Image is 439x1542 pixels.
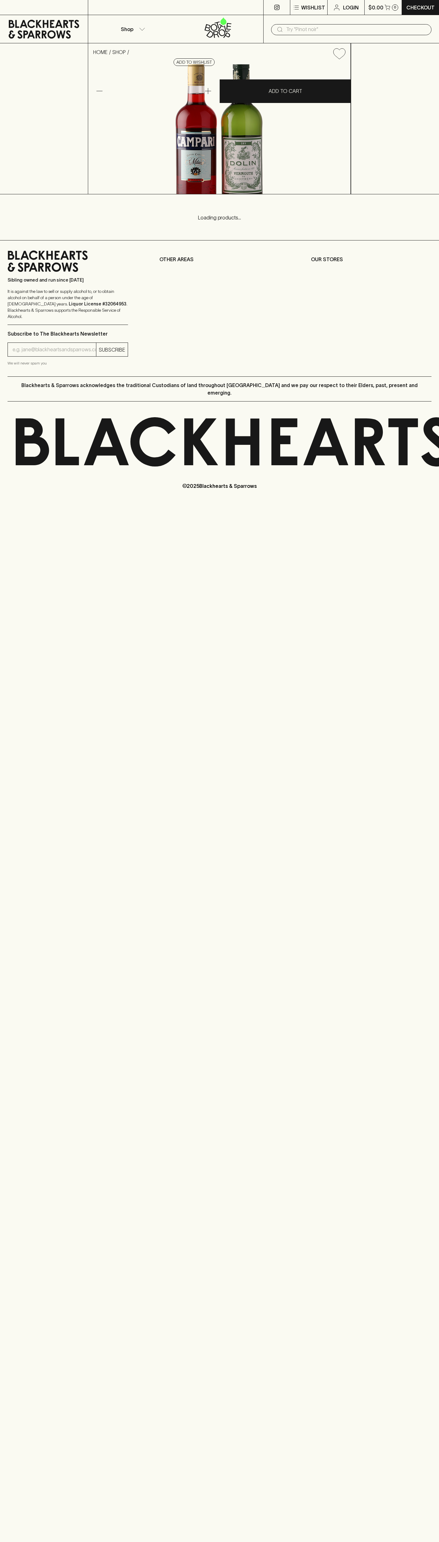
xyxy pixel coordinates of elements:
[88,4,94,11] p: ⠀
[88,15,176,43] button: Shop
[286,24,426,35] input: Try "Pinot noir"
[406,4,435,11] p: Checkout
[8,288,128,320] p: It is against the law to sell or supply alcohol to, or to obtain alcohol on behalf of a person un...
[8,330,128,337] p: Subscribe to The Blackhearts Newsletter
[331,46,348,62] button: Add to wishlist
[12,381,427,396] p: Blackhearts & Sparrows acknowledges the traditional Custodians of land throughout [GEOGRAPHIC_DAT...
[6,214,433,221] p: Loading products...
[96,343,128,356] button: SUBSCRIBE
[13,345,96,355] input: e.g. jane@blackheartsandsparrows.com.au
[311,256,431,263] p: OUR STORES
[174,58,215,66] button: Add to wishlist
[8,277,128,283] p: Sibling owned and run since [DATE]
[99,346,125,353] p: SUBSCRIBE
[301,4,325,11] p: Wishlist
[69,301,126,306] strong: Liquor License #32064953
[220,79,351,103] button: ADD TO CART
[112,49,126,55] a: SHOP
[88,64,351,194] img: 32366.png
[159,256,280,263] p: OTHER AREAS
[394,6,396,9] p: 0
[121,25,133,33] p: Shop
[269,87,302,95] p: ADD TO CART
[343,4,359,11] p: Login
[8,360,128,366] p: We will never spam you
[93,49,108,55] a: HOME
[368,4,383,11] p: $0.00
